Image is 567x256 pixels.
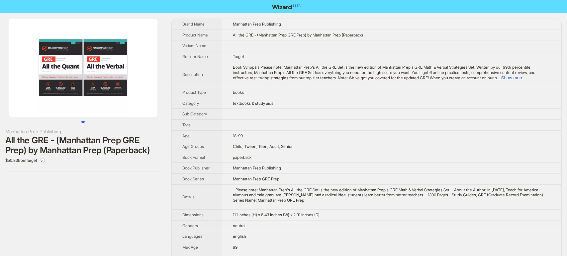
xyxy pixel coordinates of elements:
span: Tags [182,122,191,127]
span: Retailer Name [182,54,208,59]
span: Sub Category [182,111,207,116]
span: neutral [233,223,245,228]
span: ... [497,75,500,80]
span: textbooks & study aids [233,101,273,106]
span: Target [233,54,244,59]
span: english [233,234,246,239]
span: Brand Name [182,22,205,27]
span: Book Publisher [182,165,210,170]
span: Book Format [182,155,205,160]
span: 99 [233,245,237,250]
div: All the GRE - (Manhattan Prep GRE Prep) by Manhattan Prep (Paperback) [5,135,161,155]
img: All the GRE - (Manhattan Prep GRE Prep) by Manhattan Prep (Paperback) image 1 [9,19,157,117]
span: paperback [233,155,251,160]
span: Genders [182,223,198,228]
span: Details [182,194,195,199]
div: Book Synopsis Please note: Manhattan Prep's All the GRE Set is the new edition of Manhattan Prep'... [233,65,551,80]
span: Product Type [182,90,206,95]
button: Expand [501,75,523,80]
span: Max Age [182,245,198,250]
span: Variant Name [182,43,206,48]
span: All the GRE - (Manhattan Prep GRE Prep) by Manhattan Prep (Paperback) [233,32,363,37]
span: 11.1 Inches (H) x 8.43 Inches (W) x 2.91 Inches (D) [233,212,320,217]
span: Manhattan Prep GRE Prep [233,176,279,181]
div: - Please note: Manhattan Prep's All the GRE Set is the new edition of Manhattan Prep's GRE Math &... [233,187,551,203]
span: 18-99 [233,133,243,138]
span: Age Groups [182,144,204,149]
span: Category [182,101,199,106]
div: Manhattan Prep Publishing [5,128,161,135]
span: Child, Tween, Teen, Adult, Senior [233,144,293,149]
div: $50.83 from Target [5,155,161,166]
button: Go to slide 1 [81,121,85,123]
span: select [41,159,45,162]
span: Manhattan Prep Publishing [233,22,281,27]
span: Languages [182,234,202,239]
span: Product Name [182,32,208,37]
span: Dimensions [182,212,204,217]
span: Manhattan Prep Publishing [233,165,281,170]
span: Description [182,72,203,77]
span: Age [182,133,190,138]
span: books [233,90,244,95]
span: Book Series [182,176,204,181]
span: Book Synopsis Please note: Manhattan Prep's All the GRE Set is the new edition of Manhattan Prep'... [233,65,535,80]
